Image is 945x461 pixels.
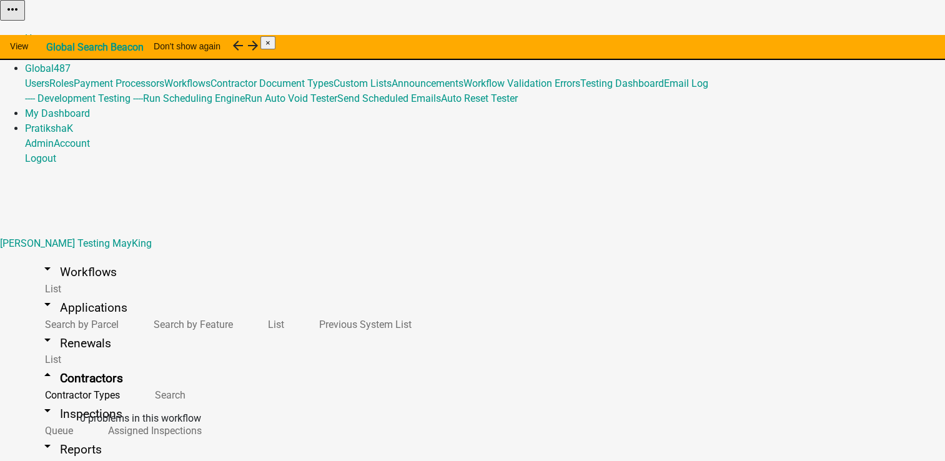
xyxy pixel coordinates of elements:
a: Email Log [664,77,708,89]
a: Assigned Inspections [88,417,217,444]
a: Contractor Document Types [210,77,334,89]
a: arrow_drop_downWorkflows [25,257,132,287]
i: arrow_drop_down [40,297,55,312]
i: arrow_drop_down [40,439,55,454]
a: List [25,275,76,302]
a: Previous System List [299,311,427,338]
a: Run Scheduling Engine [143,92,245,104]
button: Don't show again [144,35,230,57]
a: List [25,346,76,373]
span: × [265,38,270,47]
i: arrow_drop_down [40,332,55,347]
a: Users [25,77,49,89]
a: PratikshaK [25,122,73,134]
a: Workflows [164,77,210,89]
a: My Dashboard [25,107,90,119]
div: Global487 [25,76,945,106]
a: Send Scheduled Emails [337,92,441,104]
a: Run Auto Void Tester [245,92,337,104]
a: Search [135,382,200,409]
a: Search by Parcel [25,311,134,338]
div: 0 problems in this workflow [80,411,201,426]
i: arrow_forward [245,38,260,53]
strong: Global Search Beacon [46,41,144,53]
a: Queue [25,417,88,444]
a: Workflow Validation Errors [463,77,580,89]
i: arrow_back [230,38,245,53]
span: 487 [54,62,71,74]
a: Home [25,32,51,44]
a: Logout [25,152,56,164]
a: Contractor Types [25,382,135,409]
a: arrow_drop_upContractors [25,364,138,393]
a: List [248,311,299,338]
i: arrow_drop_down [40,261,55,276]
a: Roles [49,77,74,89]
a: arrow_drop_downRenewals [25,329,126,358]
a: Admin [25,137,54,149]
a: Auto Reset Tester [441,92,518,104]
a: Custom Lists [334,77,392,89]
a: Payment Processors [74,77,164,89]
a: Testing Dashboard [580,77,664,89]
a: ---- Development Testing ---- [25,92,143,104]
a: Account [54,137,90,149]
i: arrow_drop_up [40,367,55,382]
i: more_horiz [5,2,20,17]
a: arrow_drop_downApplications [25,293,142,322]
a: arrow_drop_downInspections [25,399,137,429]
a: Announcements [392,77,463,89]
a: Global487 [25,62,71,74]
i: arrow_drop_down [40,403,55,418]
div: PratikshaK [25,136,945,166]
button: Close [260,36,275,49]
a: Search by Feature [134,311,248,338]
